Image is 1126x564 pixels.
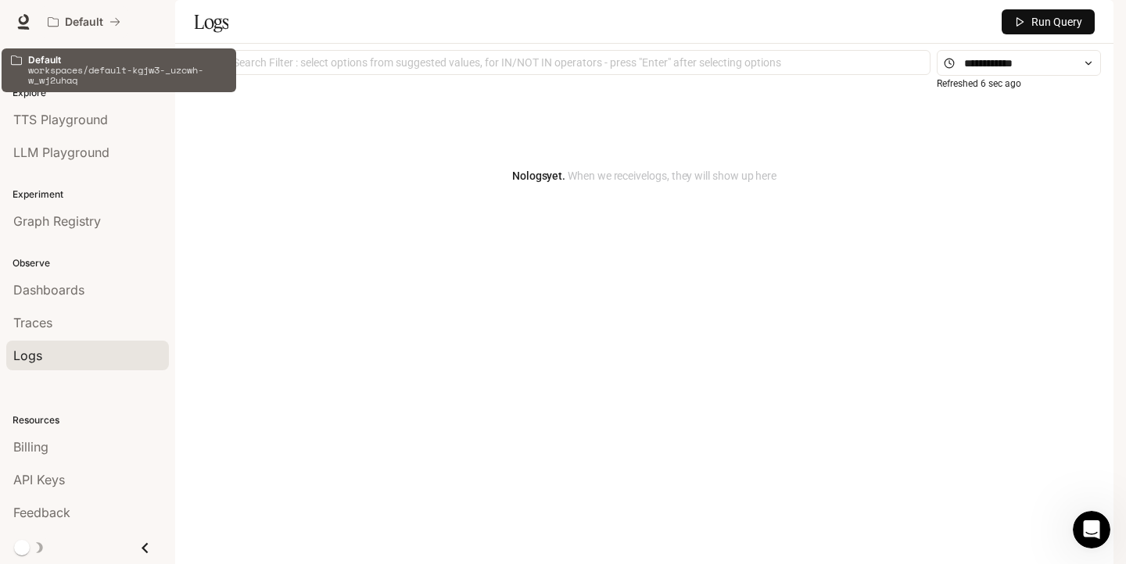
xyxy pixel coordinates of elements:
[65,16,103,29] p: Default
[28,55,227,65] p: Default
[28,65,227,85] p: workspaces/default-kgjw3-_uzcwh-w_wj2uhaq
[512,167,776,184] article: No logs yet.
[1073,511,1110,548] iframe: Intercom live chat
[565,170,776,182] span: When we receive logs , they will show up here
[41,6,127,37] button: All workspaces
[1031,13,1082,30] span: Run Query
[937,77,1021,91] article: Refreshed 6 sec ago
[1002,9,1095,34] button: Run Query
[194,6,228,37] h1: Logs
